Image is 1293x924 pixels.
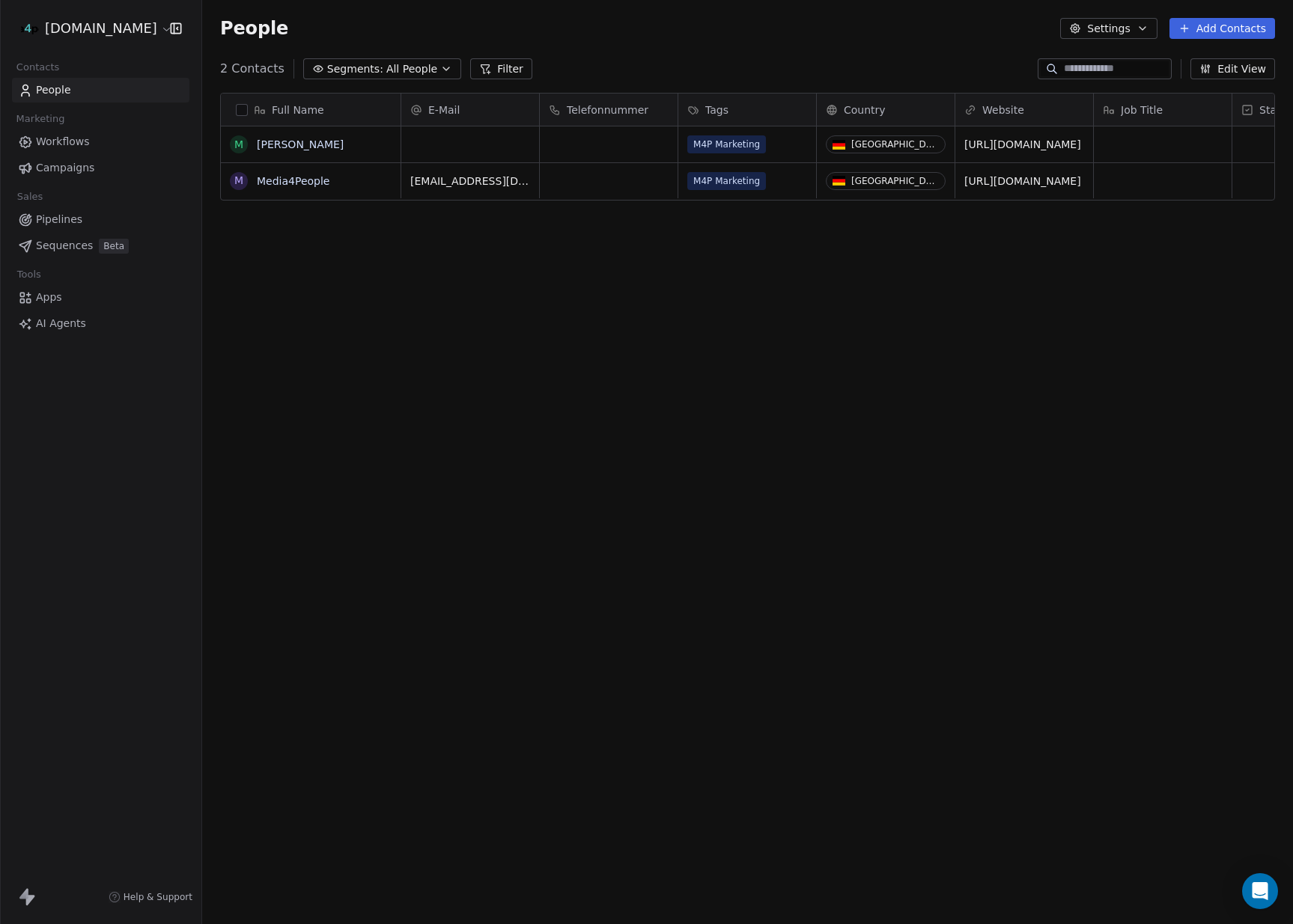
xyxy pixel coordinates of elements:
span: Help & Support [124,891,192,903]
button: [DOMAIN_NAME] [18,16,159,41]
div: M [234,137,243,153]
span: M4P Marketing [687,172,766,190]
button: Filter [470,58,532,79]
span: [DOMAIN_NAME] [45,19,157,38]
span: Website [982,103,1024,117]
a: People [12,78,189,103]
span: Sequences [36,238,93,254]
span: Tools [10,263,47,286]
span: [EMAIL_ADDRESS][DOMAIN_NAME] [410,174,530,189]
a: [URL][DOMAIN_NAME] [964,138,1081,150]
div: M [234,173,243,189]
div: Job Title [1094,94,1232,126]
button: Edit View [1190,58,1275,79]
span: Marketing [10,108,71,130]
span: Sales [10,186,49,208]
div: Tags [678,94,816,126]
a: Help & Support [109,891,192,903]
a: Workflows [12,129,189,154]
a: Media4People [257,175,329,187]
span: E-Mail [428,103,460,117]
span: M4P Marketing [687,135,766,153]
a: [URL][DOMAIN_NAME] [964,175,1081,187]
button: Add Contacts [1169,18,1275,39]
div: [GEOGRAPHIC_DATA] [851,176,939,186]
span: Tags [705,103,728,117]
span: People [220,17,288,40]
span: Job Title [1121,103,1163,117]
a: Pipelines [12,207,189,232]
span: Telefonnummer [567,103,648,117]
div: grid [221,126,401,871]
span: 2 Contacts [220,60,285,78]
a: Apps [12,285,189,310]
a: Campaigns [12,156,189,180]
div: [GEOGRAPHIC_DATA] [851,139,939,150]
img: logo-media4p.svg [21,19,39,37]
span: Pipelines [36,212,82,227]
div: Full Name [221,94,401,126]
span: Apps [36,290,62,305]
span: Beta [99,239,129,254]
span: Contacts [10,56,66,79]
span: AI Agents [36,316,86,331]
span: Status [1259,103,1293,117]
span: Campaigns [36,160,94,176]
span: People [36,82,71,98]
div: Open Intercom Messenger [1242,873,1278,909]
button: Settings [1060,18,1157,39]
div: Telefonnummer [540,94,678,126]
span: Workflows [36,134,90,150]
div: Website [955,94,1093,126]
span: Full Name [272,103,324,117]
a: AI Agents [12,311,189,336]
a: [PERSON_NAME] [257,138,344,150]
span: Segments: [327,61,383,77]
span: All People [386,61,437,77]
div: Country [817,94,955,126]
span: Country [844,103,886,117]
div: E-Mail [401,94,539,126]
a: SequencesBeta [12,233,189,258]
